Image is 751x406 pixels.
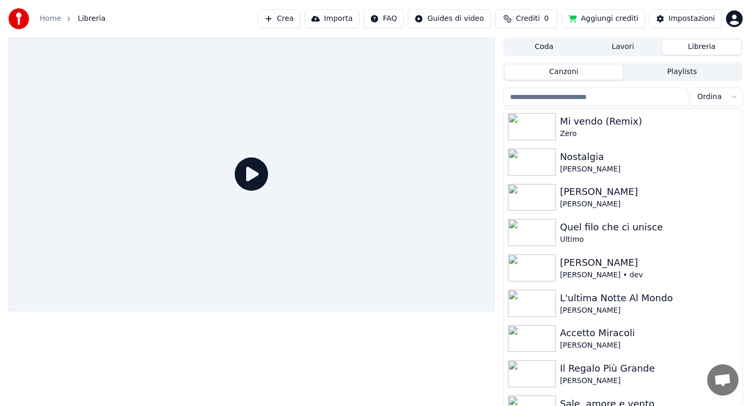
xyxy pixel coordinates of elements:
[560,164,738,175] div: [PERSON_NAME]
[560,199,738,210] div: [PERSON_NAME]
[8,8,29,29] img: youka
[505,65,623,80] button: Canzoni
[560,376,738,386] div: [PERSON_NAME]
[560,129,738,139] div: Zero
[560,255,738,270] div: [PERSON_NAME]
[544,14,549,24] span: 0
[623,65,741,80] button: Playlists
[305,9,359,28] button: Importa
[560,220,738,235] div: Quel filo che ci unisce
[697,92,722,102] span: Ordina
[505,40,584,55] button: Coda
[78,14,105,24] span: Libreria
[669,14,715,24] div: Impostazioni
[560,340,738,351] div: [PERSON_NAME]
[364,9,404,28] button: FAQ
[560,235,738,245] div: Ultimo
[707,364,738,396] div: Aprire la chat
[560,361,738,376] div: Il Regalo Più Grande
[584,40,662,55] button: Lavori
[408,9,490,28] button: Guides di video
[560,305,738,316] div: [PERSON_NAME]
[258,9,300,28] button: Crea
[40,14,105,24] nav: breadcrumb
[560,270,738,280] div: [PERSON_NAME] • dev
[560,184,738,199] div: [PERSON_NAME]
[495,9,558,28] button: Crediti0
[516,14,540,24] span: Crediti
[649,9,722,28] button: Impostazioni
[560,326,738,340] div: Accetto Miracoli
[560,114,738,129] div: Mi vendo (Remix)
[562,9,645,28] button: Aggiungi crediti
[662,40,741,55] button: Libreria
[40,14,61,24] a: Home
[560,291,738,305] div: L'ultima Notte Al Mondo
[560,150,738,164] div: Nostalgia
